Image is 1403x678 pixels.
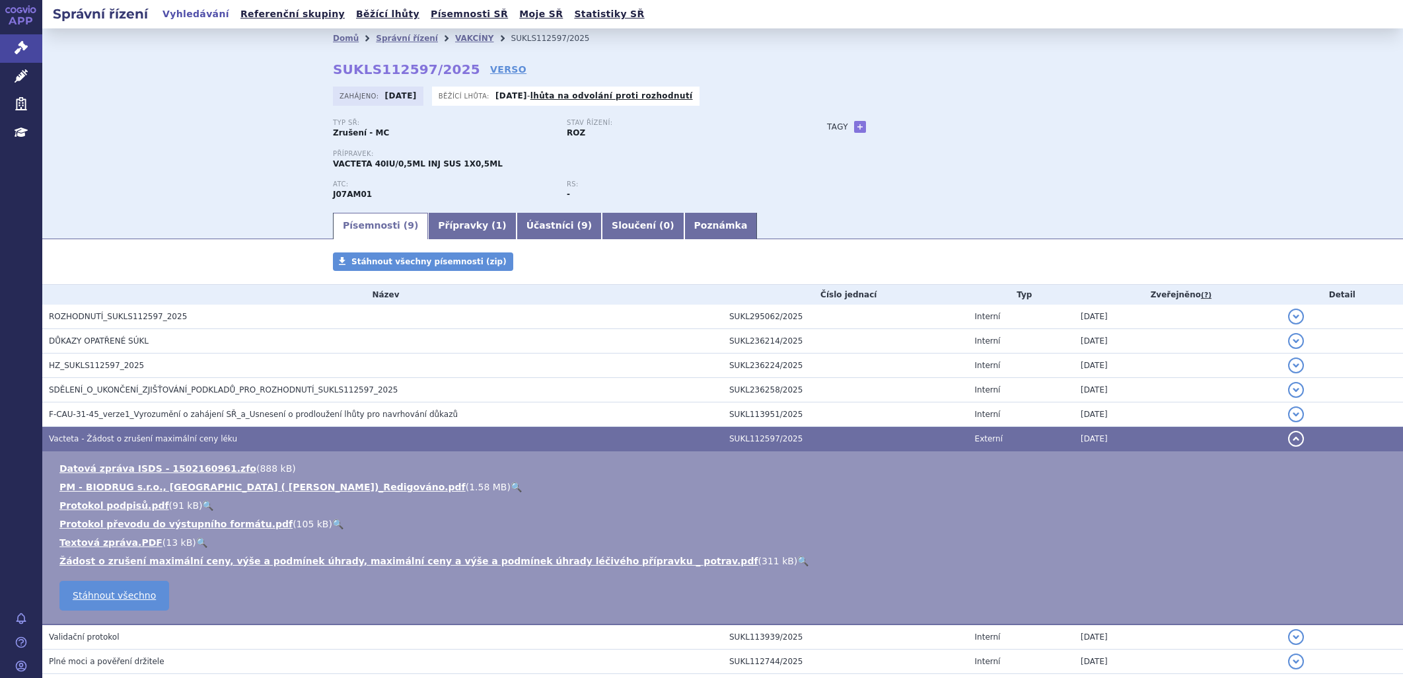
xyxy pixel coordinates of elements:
a: Vyhledávání [159,5,233,23]
td: [DATE] [1074,650,1281,674]
span: 13 kB [166,537,192,548]
strong: [DATE] [495,91,527,100]
td: [DATE] [1074,305,1281,329]
a: Písemnosti SŘ [427,5,512,23]
td: [DATE] [1074,329,1281,354]
span: 888 kB [260,463,292,474]
li: SUKLS112597/2025 [511,28,607,48]
button: detail [1288,654,1304,669]
p: Stav řízení: [567,119,787,127]
span: 1 [496,220,503,231]
a: Běžící lhůty [352,5,423,23]
a: Moje SŘ [515,5,567,23]
th: Zveřejněno [1074,285,1281,305]
td: [DATE] [1074,427,1281,451]
strong: TETANOVÝ TOXOID [333,190,372,199]
a: Protokol převodu do výstupního formátu.pdf [59,519,293,529]
li: ( ) [59,462,1390,475]
button: detail [1288,382,1304,398]
span: F-CAU-31-45_verze1_Vyrozumění o zahájení SŘ_a_Usnesení o prodloužení lhůty pro navrhování důkazů [49,410,458,419]
span: Interní [975,336,1001,346]
strong: [DATE] [385,91,417,100]
td: [DATE] [1074,378,1281,402]
p: Typ SŘ: [333,119,554,127]
span: Externí [975,434,1003,443]
span: Interní [975,632,1001,642]
span: 311 kB [762,556,794,566]
a: Poznámka [684,213,758,239]
span: 1.58 MB [469,482,507,492]
h2: Správní řízení [42,5,159,23]
a: 🔍 [797,556,809,566]
button: detail [1288,431,1304,447]
span: Interní [975,410,1001,419]
span: Stáhnout všechny písemnosti (zip) [351,257,507,266]
button: detail [1288,406,1304,422]
th: Detail [1281,285,1403,305]
a: lhůta na odvolání proti rozhodnutí [530,91,693,100]
span: DŮKAZY OPATŘENÉ SÚKL [49,336,149,346]
p: RS: [567,180,787,188]
td: SUKL112597/2025 [723,427,968,451]
a: Stáhnout všechno [59,581,169,611]
td: SUKL295062/2025 [723,305,968,329]
span: Interní [975,361,1001,370]
button: detail [1288,309,1304,324]
li: ( ) [59,536,1390,549]
td: SUKL236258/2025 [723,378,968,402]
a: Správní řízení [376,34,438,43]
span: Interní [975,385,1001,395]
a: 🔍 [202,500,213,511]
td: SUKL236224/2025 [723,354,968,378]
p: ATC: [333,180,554,188]
span: VACTETA 40IU/0,5ML INJ SUS 1X0,5ML [333,159,503,169]
span: 91 kB [172,500,199,511]
span: SDĚLENÍ_O_UKONČENÍ_ZJIŠŤOVÁNÍ_PODKLADŮ_PRO_ROZHODNUTÍ_SUKLS112597_2025 [49,385,398,395]
td: SUKL113951/2025 [723,402,968,427]
strong: Zrušení - MC [333,128,389,137]
a: VERSO [490,63,526,76]
span: 9 [408,220,414,231]
th: Typ [968,285,1075,305]
a: Referenční skupiny [236,5,349,23]
button: detail [1288,358,1304,373]
abbr: (?) [1201,291,1211,300]
span: Interní [975,312,1001,321]
td: SUKL113939/2025 [723,624,968,650]
li: ( ) [59,554,1390,568]
button: detail [1288,629,1304,645]
li: ( ) [59,499,1390,512]
td: SUKL236214/2025 [723,329,968,354]
span: 105 kB [297,519,329,529]
strong: SUKLS112597/2025 [333,61,480,77]
strong: - [567,190,570,199]
p: Přípravek: [333,150,801,158]
th: Název [42,285,723,305]
th: Číslo jednací [723,285,968,305]
li: ( ) [59,480,1390,494]
td: SUKL112744/2025 [723,650,968,674]
span: 0 [663,220,670,231]
span: HZ_SUKLS112597_2025 [49,361,144,370]
a: PM - BIODRUG s.r.o., [GEOGRAPHIC_DATA] ( [PERSON_NAME])_Redigováno.pdf [59,482,466,492]
span: Zahájeno: [340,91,381,101]
a: + [854,121,866,133]
span: Plné moci a pověření držitele [49,657,164,666]
span: Běžící lhůta: [439,91,492,101]
a: 🔍 [196,537,207,548]
span: Interní [975,657,1001,666]
a: 🔍 [332,519,343,529]
a: Domů [333,34,359,43]
a: Textová zpráva.PDF [59,537,162,548]
a: Přípravky (1) [428,213,516,239]
td: [DATE] [1074,402,1281,427]
a: VAKCÍNY [455,34,494,43]
span: Validační protokol [49,632,120,642]
a: Účastníci (9) [517,213,602,239]
a: Sloučení (0) [602,213,684,239]
span: Vacteta - Žádost o zrušení maximální ceny léku [49,434,237,443]
a: Písemnosti (9) [333,213,428,239]
td: [DATE] [1074,624,1281,650]
span: ROZHODNUTÍ_SUKLS112597_2025 [49,312,187,321]
a: Žádost o zrušení maximální ceny, výše a podmínek úhrady, maximální ceny a výše a podmínek úhrady ... [59,556,758,566]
